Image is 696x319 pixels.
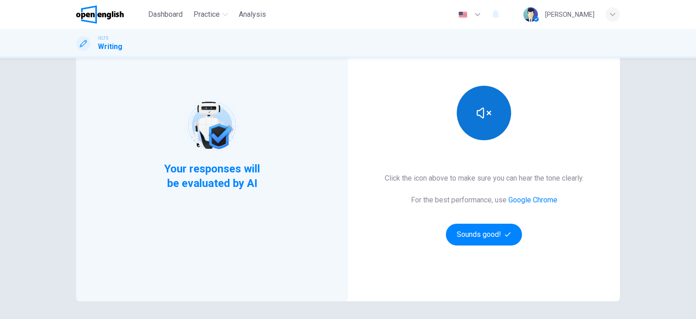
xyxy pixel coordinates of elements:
span: IELTS [98,35,108,41]
span: Practice [193,9,220,20]
img: en [457,11,469,18]
button: Analysis [235,6,270,23]
span: Dashboard [148,9,183,20]
button: Sounds good! [446,224,522,245]
button: Practice [190,6,232,23]
h1: Writing [98,41,122,52]
span: Analysis [239,9,266,20]
img: OpenEnglish logo [76,5,124,24]
img: robot icon [183,97,241,154]
a: OpenEnglish logo [76,5,145,24]
h6: Click the icon above to make sure you can hear the tone clearly. [385,173,584,184]
span: Your responses will be evaluated by AI [157,162,267,191]
a: Google Chrome [508,196,557,204]
h6: For the best performance, use [411,195,557,206]
button: Dashboard [145,6,186,23]
div: [PERSON_NAME] [545,9,594,20]
img: Profile picture [523,7,538,22]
